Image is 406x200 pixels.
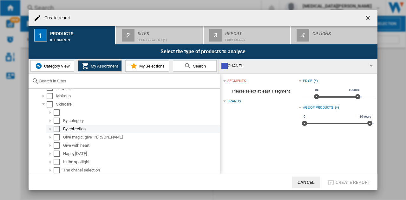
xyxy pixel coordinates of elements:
div: 3 [209,29,222,42]
span: My Assortment [89,64,118,68]
span: 0 [303,114,306,119]
div: 0 segments [50,35,113,42]
md-checkbox: Select [54,159,63,165]
div: 4 [297,29,309,42]
div: Give magic, give [PERSON_NAME] [63,134,219,140]
span: Category View [43,64,70,68]
button: Search [173,60,217,72]
span: Search [192,64,206,68]
span: 0£ [314,87,320,93]
md-checkbox: Select [54,118,63,124]
button: 1 Products 0 segments [29,26,116,44]
div: Give with heart [63,142,219,149]
div: Makeup [56,93,219,99]
div: In the spotlight [63,159,219,165]
md-checkbox: Select [54,109,63,116]
div: Default profile (1) [138,35,200,42]
div: Happy [DATE] [63,151,219,157]
span: 10000£ [348,87,361,93]
div: CHANEL [221,61,364,70]
md-checkbox: Select [54,134,63,140]
md-checkbox: Select [47,101,56,107]
div: Sites [138,29,200,35]
div: Products [50,29,113,35]
button: Create report [325,177,372,188]
button: Category View [30,60,74,72]
div: Price [303,79,312,84]
div: By collection [63,126,219,132]
div: Options [312,29,375,35]
md-checkbox: Select [54,167,63,173]
button: getI18NText('BUTTONS.CLOSE_DIALOG') [362,12,375,24]
div: The chanel selection [63,167,219,173]
div: Price Matrix [225,35,288,42]
h4: Create report [41,15,71,21]
div: Age of products [303,105,334,110]
div: Brands [227,99,241,104]
md-checkbox: Select [54,151,63,157]
md-checkbox: Select [54,126,63,132]
button: My Assortment [78,60,122,72]
div: 2 [122,29,134,42]
div: 1 [34,29,47,42]
div: Skincare [56,101,219,107]
img: wiser-icon-blue.png [35,62,43,70]
button: 3 Report Price Matrix [204,26,291,44]
div: segments [227,79,246,84]
ng-md-icon: getI18NText('BUTTONS.CLOSE_DIALOG') [365,15,372,22]
button: Cancel [292,177,320,188]
input: Search in Sites [39,79,217,83]
button: My Selections [125,60,169,72]
div: By category [63,118,219,124]
md-checkbox: Select [54,142,63,149]
span: My Selections [138,64,165,68]
div: Select the type of products to analyse [29,44,377,59]
button: 2 Sites Default profile (1) [116,26,203,44]
div: Report [225,29,288,35]
span: Create report [336,180,370,185]
span: Please select at least 1 segment [223,85,298,97]
md-checkbox: Select [47,93,56,99]
span: 30 years [358,114,372,119]
button: 4 Options [291,26,377,44]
